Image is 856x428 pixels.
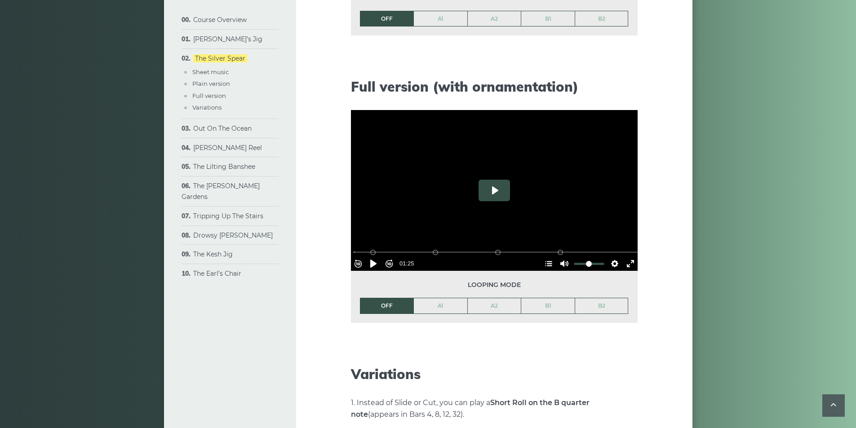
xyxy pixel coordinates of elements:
[193,212,263,220] a: Tripping Up The Stairs
[193,35,262,43] a: [PERSON_NAME]’s Jig
[182,182,260,201] a: The [PERSON_NAME] Gardens
[192,92,226,99] a: Full version
[468,11,521,26] a: A2
[351,397,638,420] p: 1. Instead of Slide or Cut, you can play a (appears in Bars 4, 8, 12, 32).
[414,298,467,313] a: A1
[192,80,230,87] a: Plain version
[193,231,273,239] a: Drowsy [PERSON_NAME]
[193,16,247,24] a: Course Overview
[575,298,628,313] a: B2
[360,280,629,290] span: Looping mode
[192,68,229,75] a: Sheet music
[521,298,575,313] a: B1
[468,298,521,313] a: A2
[193,144,262,152] a: [PERSON_NAME] Reel
[575,11,628,26] a: B2
[521,11,575,26] a: B1
[193,54,247,62] a: The Silver Spear
[351,79,638,95] h2: Full version (with ornamentation)
[414,11,467,26] a: A1
[193,269,241,278] a: The Earl’s Chair
[192,104,222,111] a: Variations
[193,163,255,171] a: The Lilting Banshee
[193,124,252,132] a: Out On The Ocean
[193,250,233,258] a: The Kesh Jig
[351,366,638,382] h2: Variations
